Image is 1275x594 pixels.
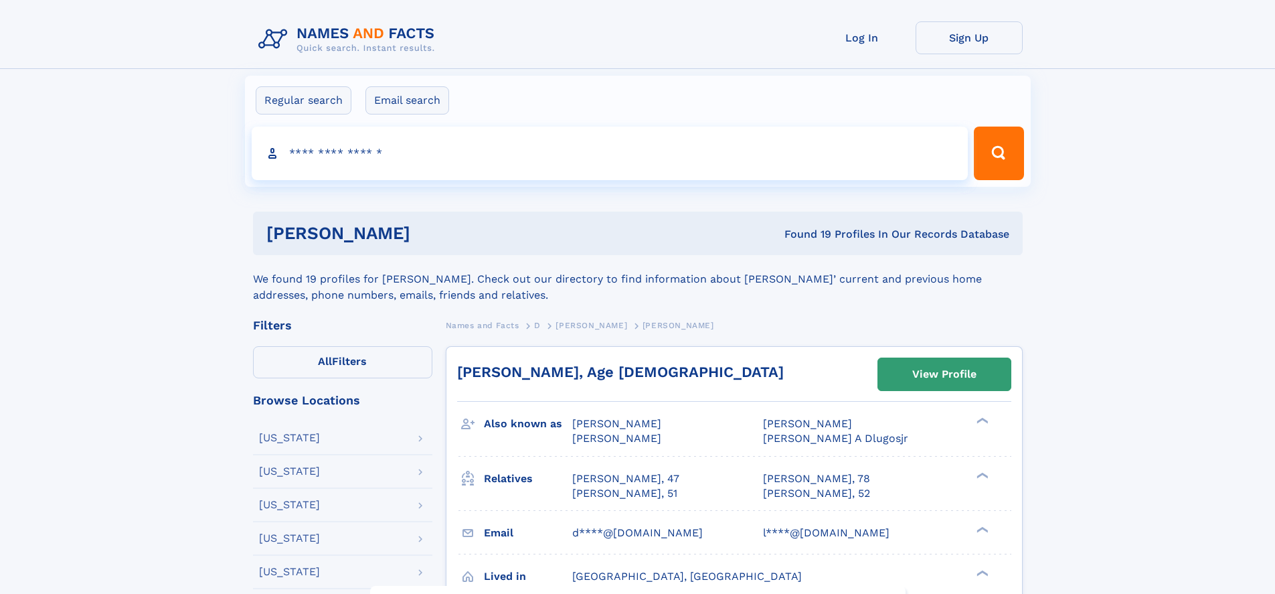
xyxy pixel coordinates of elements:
h3: Email [484,522,572,544]
input: search input [252,127,968,180]
div: [US_STATE] [259,433,320,443]
div: ❯ [973,525,989,534]
span: [PERSON_NAME] [572,417,661,430]
a: [PERSON_NAME], 78 [763,471,870,486]
div: ❯ [973,569,989,577]
a: [PERSON_NAME], 51 [572,486,677,501]
div: Filters [253,319,432,331]
h3: Relatives [484,467,572,490]
span: [PERSON_NAME] A Dlugosjr [763,432,908,445]
div: ❯ [973,471,989,479]
a: [PERSON_NAME], Age [DEMOGRAPHIC_DATA] [457,364,784,380]
a: Names and Facts [446,317,519,333]
span: [GEOGRAPHIC_DATA], [GEOGRAPHIC_DATA] [572,570,802,583]
a: [PERSON_NAME], 52 [763,486,870,501]
label: Email search [365,86,449,115]
div: [US_STATE] [259,533,320,544]
div: View Profile [912,359,976,390]
a: View Profile [878,358,1011,390]
div: [US_STATE] [259,567,320,577]
div: ❯ [973,417,989,425]
h3: Also known as [484,413,572,435]
a: Log In [809,21,916,54]
a: [PERSON_NAME], 47 [572,471,679,486]
div: Found 19 Profiles In Our Records Database [597,227,1009,242]
span: All [318,355,332,368]
a: D [534,317,541,333]
div: [US_STATE] [259,500,320,510]
img: Logo Names and Facts [253,21,446,58]
h3: Lived in [484,565,572,588]
span: [PERSON_NAME] [572,432,661,445]
button: Search Button [974,127,1023,180]
h1: [PERSON_NAME] [266,225,598,242]
label: Regular search [256,86,351,115]
a: [PERSON_NAME] [556,317,627,333]
span: D [534,321,541,330]
div: We found 19 profiles for [PERSON_NAME]. Check out our directory to find information about [PERSON... [253,255,1023,303]
span: [PERSON_NAME] [643,321,714,330]
span: [PERSON_NAME] [763,417,852,430]
div: [US_STATE] [259,466,320,477]
a: Sign Up [916,21,1023,54]
label: Filters [253,346,432,378]
span: [PERSON_NAME] [556,321,627,330]
div: Browse Locations [253,394,432,406]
